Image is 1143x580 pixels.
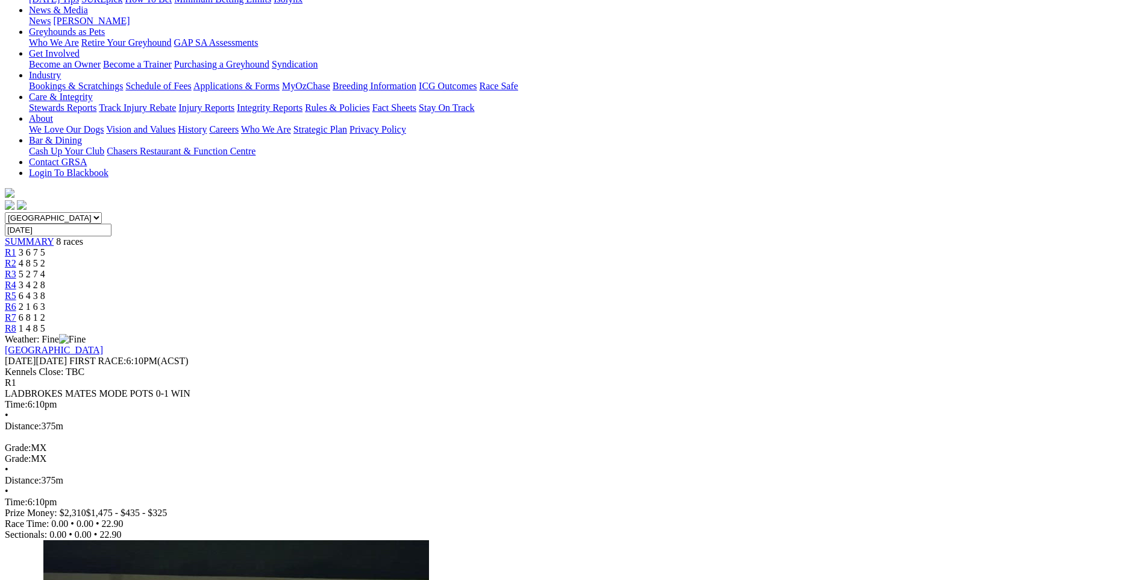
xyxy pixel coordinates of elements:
[103,59,172,69] a: Become a Trainer
[5,188,14,198] img: logo-grsa-white.png
[479,81,518,91] a: Race Safe
[29,59,101,69] a: Become an Owner
[5,475,41,485] span: Distance:
[29,16,1138,27] div: News & Media
[372,102,416,113] a: Fact Sheets
[86,508,168,518] span: $1,475 - $435 - $325
[51,519,68,529] span: 0.00
[53,16,130,26] a: [PERSON_NAME]
[29,168,108,178] a: Login To Blackbook
[293,124,347,134] a: Strategic Plan
[59,334,86,345] img: Fine
[5,356,67,366] span: [DATE]
[419,81,477,91] a: ICG Outcomes
[96,519,99,529] span: •
[5,377,16,388] span: R1
[5,258,16,268] a: R2
[99,529,121,540] span: 22.90
[29,37,1138,48] div: Greyhounds as Pets
[19,323,45,333] span: 1 4 8 5
[5,421,41,431] span: Distance:
[5,443,31,453] span: Grade:
[5,486,8,496] span: •
[5,508,1138,519] div: Prize Money: $2,310
[99,102,176,113] a: Track Injury Rebate
[56,236,83,247] span: 8 races
[49,529,66,540] span: 0.00
[305,102,370,113] a: Rules & Policies
[5,345,103,355] a: [GEOGRAPHIC_DATA]
[5,453,1138,464] div: MX
[75,529,92,540] span: 0.00
[5,519,49,529] span: Race Time:
[5,453,31,464] span: Grade:
[77,519,93,529] span: 0.00
[69,356,126,366] span: FIRST RACE:
[5,497,1138,508] div: 6:10pm
[5,421,1138,432] div: 375m
[70,519,74,529] span: •
[5,399,1138,410] div: 6:10pm
[5,356,36,366] span: [DATE]
[178,102,234,113] a: Injury Reports
[174,59,269,69] a: Purchasing a Greyhound
[19,301,45,312] span: 2 1 6 3
[5,247,16,257] a: R1
[29,81,123,91] a: Bookings & Scratchings
[5,236,54,247] a: SUMMARY
[17,200,27,210] img: twitter.svg
[5,410,8,420] span: •
[69,356,189,366] span: 6:10PM(ACST)
[241,124,291,134] a: Who We Are
[29,124,104,134] a: We Love Our Dogs
[5,269,16,279] a: R3
[29,113,53,124] a: About
[125,81,191,91] a: Schedule of Fees
[237,102,302,113] a: Integrity Reports
[5,312,16,323] a: R7
[19,280,45,290] span: 3 4 2 8
[5,388,1138,399] div: LADBROKES MATES MODE POTS 0-1 WIN
[69,529,72,540] span: •
[81,37,172,48] a: Retire Your Greyhound
[29,27,105,37] a: Greyhounds as Pets
[29,37,79,48] a: Who We Are
[107,146,255,156] a: Chasers Restaurant & Function Centre
[29,59,1138,70] div: Get Involved
[5,301,16,312] span: R6
[5,367,1138,377] div: Kennels Close: TBC
[102,519,124,529] span: 22.90
[282,81,330,91] a: MyOzChase
[349,124,406,134] a: Privacy Policy
[19,312,45,323] span: 6 8 1 2
[419,102,474,113] a: Stay On Track
[19,269,45,279] span: 5 2 7 4
[5,323,16,333] a: R8
[5,443,1138,453] div: MX
[19,291,45,301] span: 6 4 3 8
[29,92,93,102] a: Care & Integrity
[5,224,111,236] input: Select date
[19,258,45,268] span: 4 8 5 2
[5,334,86,344] span: Weather: Fine
[5,291,16,301] a: R5
[19,247,45,257] span: 3 6 7 5
[209,124,239,134] a: Careers
[333,81,416,91] a: Breeding Information
[5,464,8,474] span: •
[106,124,175,134] a: Vision and Values
[29,146,1138,157] div: Bar & Dining
[29,102,1138,113] div: Care & Integrity
[29,16,51,26] a: News
[5,280,16,290] a: R4
[29,81,1138,92] div: Industry
[29,157,87,167] a: Contact GRSA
